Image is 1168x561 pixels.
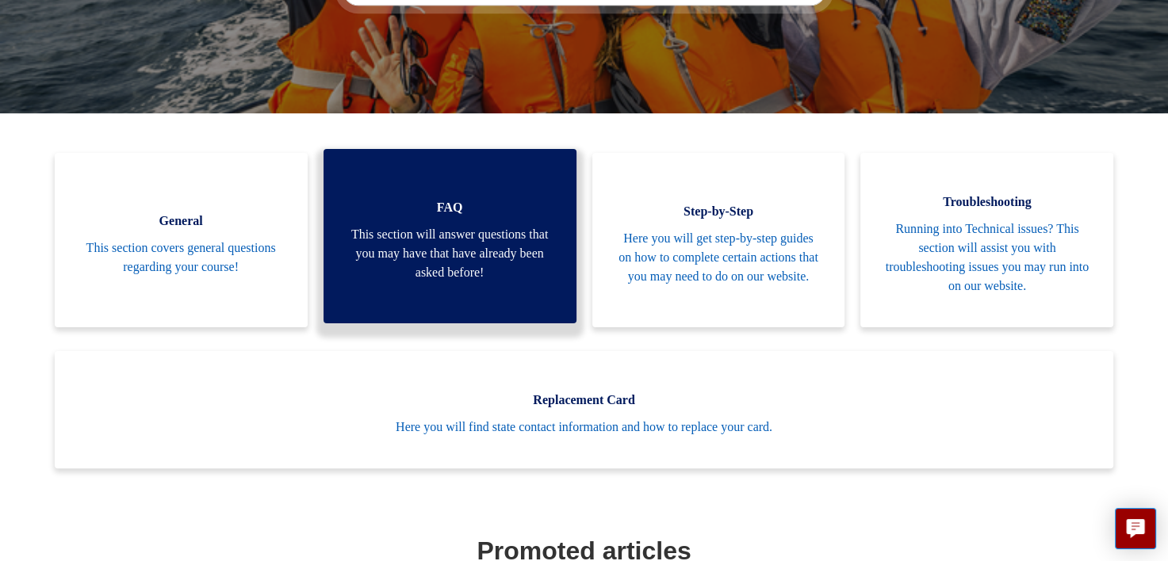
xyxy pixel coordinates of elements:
[55,351,1114,468] a: Replacement Card Here you will find state contact information and how to replace your card.
[616,229,821,286] span: Here you will get step-by-step guides on how to complete certain actions that you may need to do ...
[1115,508,1156,549] button: Live chat
[324,149,576,323] a: FAQ This section will answer questions that you may have that have already been asked before!
[79,239,284,277] span: This section covers general questions regarding your course!
[347,225,553,282] span: This section will answer questions that you may have that have already been asked before!
[884,193,1089,212] span: Troubleshooting
[79,212,284,231] span: General
[860,153,1113,327] a: Troubleshooting Running into Technical issues? This section will assist you with troubleshooting ...
[55,153,308,327] a: General This section covers general questions regarding your course!
[79,418,1090,437] span: Here you will find state contact information and how to replace your card.
[592,153,845,327] a: Step-by-Step Here you will get step-by-step guides on how to complete certain actions that you ma...
[79,391,1090,410] span: Replacement Card
[616,202,821,221] span: Step-by-Step
[347,198,553,217] span: FAQ
[884,219,1089,296] span: Running into Technical issues? This section will assist you with troubleshooting issues you may r...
